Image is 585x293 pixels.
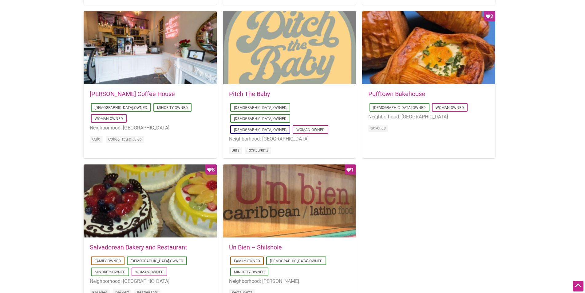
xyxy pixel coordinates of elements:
a: Minority-Owned [95,270,125,274]
a: Woman-Owned [95,117,123,121]
li: Neighborhood: [PERSON_NAME] [229,277,350,285]
li: Neighborhood: [GEOGRAPHIC_DATA] [90,277,211,285]
a: Un Bien – Shilshole [229,244,282,251]
a: [DEMOGRAPHIC_DATA]-Owned [234,117,287,121]
a: Coffee, Tea & Juice [108,137,142,141]
a: Pitch The Baby [229,90,270,98]
a: Bakeries [371,126,386,130]
a: Family-Owned [234,259,260,263]
a: Woman-Owned [436,106,464,110]
a: [DEMOGRAPHIC_DATA]-Owned [131,259,183,263]
a: Restaurants [247,148,269,152]
a: [DEMOGRAPHIC_DATA]-Owned [270,259,322,263]
a: Pufftown Bakehouse [368,90,425,98]
a: [DEMOGRAPHIC_DATA]-Owned [95,106,147,110]
a: [DEMOGRAPHIC_DATA]-Owned [373,106,426,110]
a: Salvadorean Bakery and Restaurant [90,244,187,251]
li: Neighborhood: [GEOGRAPHIC_DATA] [90,124,211,132]
a: Minority-Owned [234,270,265,274]
a: [DEMOGRAPHIC_DATA]-Owned [234,106,287,110]
a: Bars [231,148,239,152]
a: Cafe [92,137,100,141]
a: [DEMOGRAPHIC_DATA]-Owned [234,128,287,132]
a: Woman-Owned [296,128,325,132]
div: Scroll Back to Top [573,281,583,291]
li: Neighborhood: [GEOGRAPHIC_DATA] [229,135,350,143]
a: Woman-Owned [135,270,164,274]
a: Family-Owned [95,259,121,263]
a: Minority-Owned [157,106,188,110]
a: [PERSON_NAME] Coffee House [90,90,175,98]
li: Neighborhood: [GEOGRAPHIC_DATA] [368,113,489,121]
